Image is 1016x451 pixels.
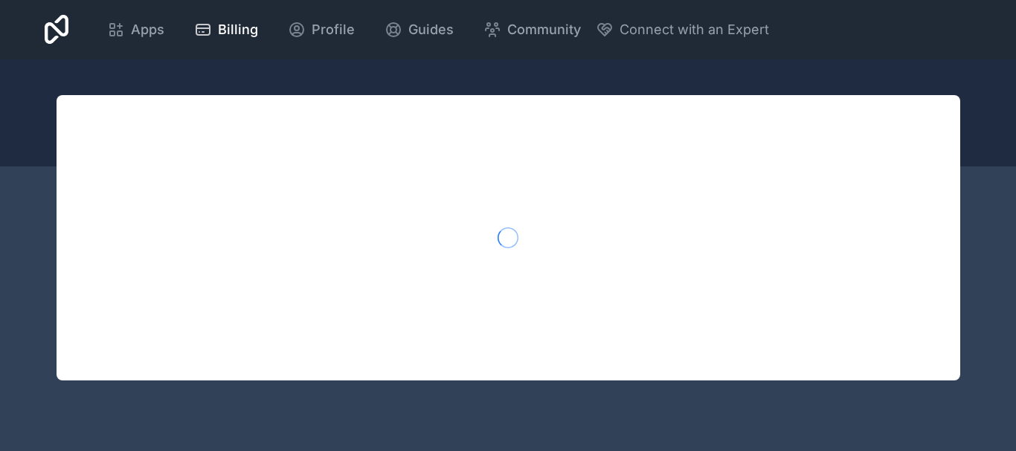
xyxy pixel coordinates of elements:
button: Connect with an Expert [596,19,769,40]
span: Guides [408,19,454,40]
a: Profile [276,13,367,46]
span: Billing [218,19,258,40]
span: Connect with an Expert [620,19,769,40]
span: Profile [312,19,355,40]
span: Apps [131,19,164,40]
a: Community [472,13,593,46]
a: Apps [95,13,176,46]
span: Community [507,19,581,40]
a: Guides [373,13,466,46]
a: Billing [182,13,270,46]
